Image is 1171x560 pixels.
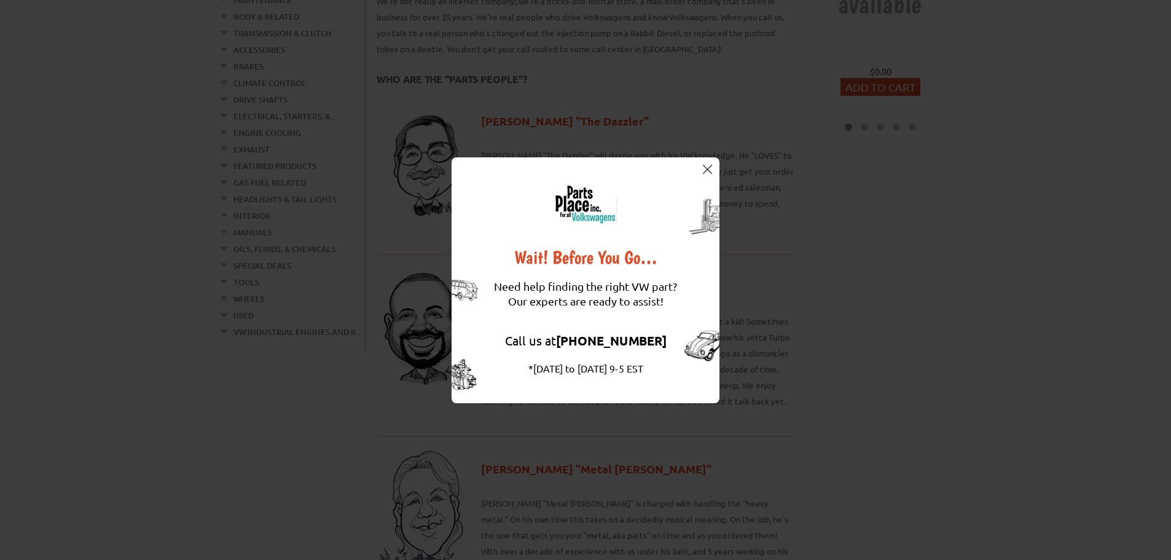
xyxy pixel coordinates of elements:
strong: [PHONE_NUMBER] [556,333,667,349]
a: Call us at[PHONE_NUMBER] [505,333,667,348]
div: *[DATE] to [DATE] 9-5 EST [494,361,677,376]
div: Need help finding the right VW part? Our experts are ready to assist! [494,267,677,321]
img: logo [554,185,617,224]
div: Wait! Before You Go… [494,248,677,267]
img: close [703,165,712,174]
